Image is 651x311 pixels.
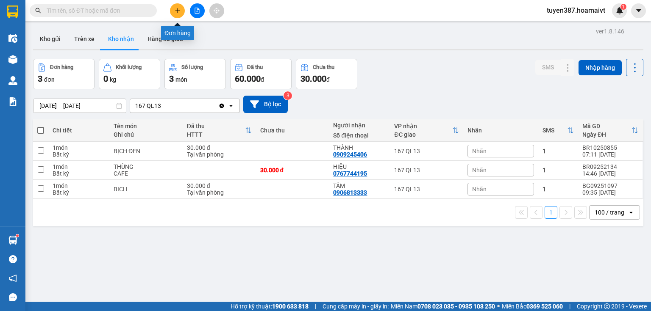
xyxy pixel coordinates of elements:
[260,127,325,134] div: Chưa thu
[635,7,643,14] span: caret-down
[300,74,326,84] span: 30.000
[47,6,147,15] input: Tìm tên, số ĐT hoặc mã đơn
[114,123,178,129] div: Tên món
[99,59,160,89] button: Khối lượng0kg
[540,5,612,16] span: tuyen387.hoamaivt
[161,26,194,40] div: Đơn hàng
[175,76,187,83] span: món
[394,123,452,129] div: VP nhận
[596,27,624,36] div: ver 1.8.146
[333,189,367,196] div: 0906813333
[628,209,634,216] svg: open
[260,167,325,173] div: 30.000 đ
[569,302,570,311] span: |
[44,76,55,83] span: đơn
[631,3,646,18] button: caret-down
[472,186,487,193] span: Nhãn
[38,74,42,84] span: 3
[394,148,459,154] div: 167 QL13
[261,76,264,83] span: đ
[141,29,190,49] button: Hàng đã giao
[582,163,638,170] div: BR09252134
[50,64,73,70] div: Đơn hàng
[8,55,17,64] img: warehouse-icon
[8,236,17,245] img: warehouse-icon
[114,186,178,193] div: BICH
[164,59,226,89] button: Số lượng3món
[53,127,105,134] div: Chi tiết
[8,34,17,43] img: warehouse-icon
[582,182,638,189] div: BG09251097
[169,74,174,84] span: 3
[582,189,638,196] div: 09:35 [DATE]
[231,302,309,311] span: Hỗ trợ kỹ thuật:
[394,186,459,193] div: 167 QL13
[582,131,632,138] div: Ngày ĐH
[333,182,386,189] div: TÂM
[467,127,534,134] div: Nhãn
[53,170,105,177] div: Bất kỳ
[53,163,105,170] div: 1 món
[472,167,487,173] span: Nhãn
[333,144,386,151] div: THÀNH
[315,302,316,311] span: |
[175,8,181,14] span: plus
[116,64,142,70] div: Khối lượng
[33,29,67,49] button: Kho gửi
[243,96,288,113] button: Bộ lọc
[535,60,561,75] button: SMS
[394,167,459,173] div: 167 QL13
[53,144,105,151] div: 1 món
[8,76,17,85] img: warehouse-icon
[272,303,309,310] strong: 1900 633 818
[183,119,256,142] th: Toggle SortBy
[326,76,330,83] span: đ
[333,132,386,139] div: Số điện thoại
[194,8,200,14] span: file-add
[417,303,495,310] strong: 0708 023 035 - 0935 103 250
[16,234,19,237] sup: 1
[394,131,452,138] div: ĐC giao
[235,74,261,84] span: 60.000
[578,119,643,142] th: Toggle SortBy
[214,8,220,14] span: aim
[542,167,574,173] div: 1
[187,123,245,129] div: Đã thu
[579,60,622,75] button: Nhập hàng
[170,3,185,18] button: plus
[582,144,638,151] div: BR10250855
[526,303,563,310] strong: 0369 525 060
[296,59,357,89] button: Chưa thu30.000đ
[67,29,101,49] button: Trên xe
[53,151,105,158] div: Bất kỳ
[502,302,563,311] span: Miền Bắc
[323,302,389,311] span: Cung cấp máy in - giấy in:
[209,3,224,18] button: aim
[595,208,624,217] div: 100 / trang
[187,189,252,196] div: Tại văn phòng
[313,64,334,70] div: Chưa thu
[187,182,252,189] div: 30.000 đ
[9,255,17,263] span: question-circle
[9,293,17,301] span: message
[101,29,141,49] button: Kho nhận
[190,3,205,18] button: file-add
[110,76,116,83] span: kg
[542,127,567,134] div: SMS
[620,4,626,10] sup: 1
[162,102,163,110] input: Selected 167 QL13.
[582,170,638,177] div: 14:46 [DATE]
[9,274,17,282] span: notification
[333,151,367,158] div: 0909245406
[218,102,225,109] svg: Clear value
[35,8,41,14] span: search
[542,148,574,154] div: 1
[187,144,252,151] div: 30.000 đ
[616,7,623,14] img: icon-new-feature
[582,151,638,158] div: 07:11 [DATE]
[284,91,292,100] sup: 3
[33,59,95,89] button: Đơn hàng3đơn
[333,163,386,170] div: HIỆU
[472,148,487,154] span: Nhãn
[333,122,386,129] div: Người nhận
